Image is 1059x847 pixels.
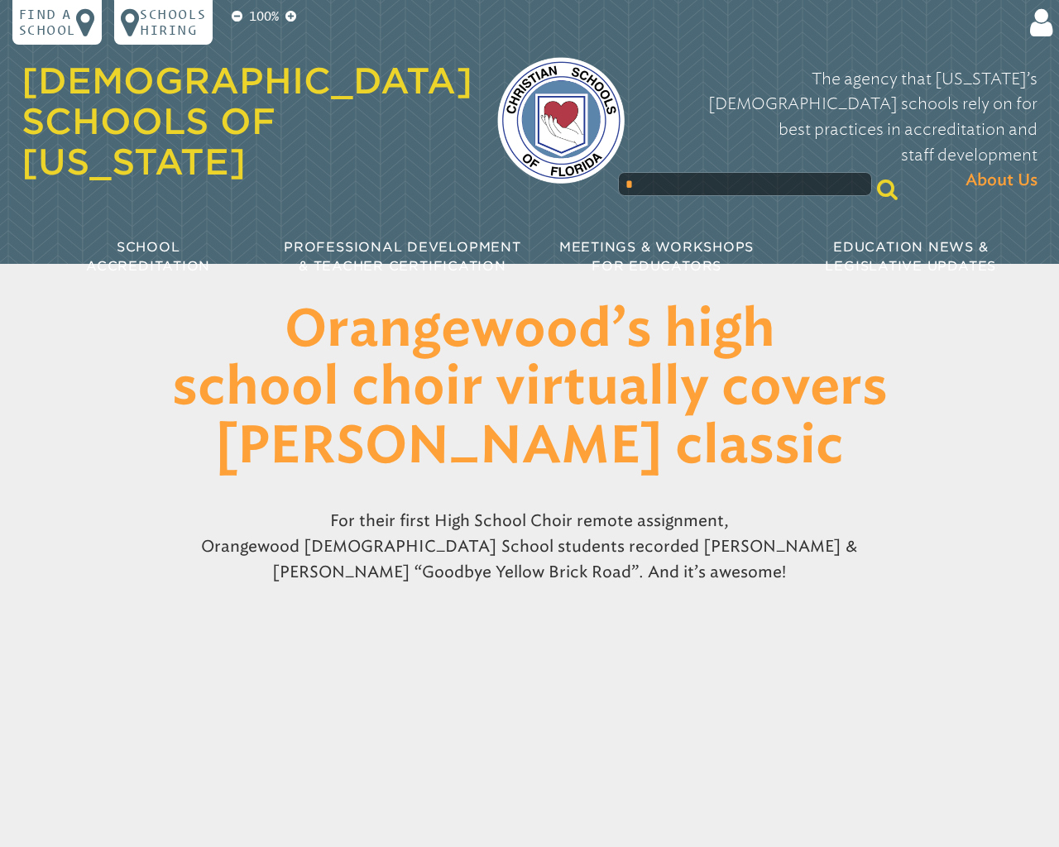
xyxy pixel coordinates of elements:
[196,502,863,591] p: For their first High School Choir remote assignment, Orangewood [DEMOGRAPHIC_DATA] School student...
[284,239,520,274] span: Professional Development & Teacher Certification
[825,239,996,274] span: Education News & Legislative Updates
[246,7,282,26] p: 100%
[86,239,210,274] span: School Accreditation
[122,302,938,477] h1: Orangewood’s high school choir virtually covers [PERSON_NAME] classic
[966,169,1037,194] span: About Us
[559,239,754,274] span: Meetings & Workshops for Educators
[140,7,206,38] p: Schools Hiring
[19,7,76,38] p: Find a school
[22,60,472,182] a: [DEMOGRAPHIC_DATA] Schools of [US_STATE]
[650,67,1038,194] p: The agency that [US_STATE]’s [DEMOGRAPHIC_DATA] schools rely on for best practices in accreditati...
[497,57,625,184] img: csf-logo-web-colors.png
